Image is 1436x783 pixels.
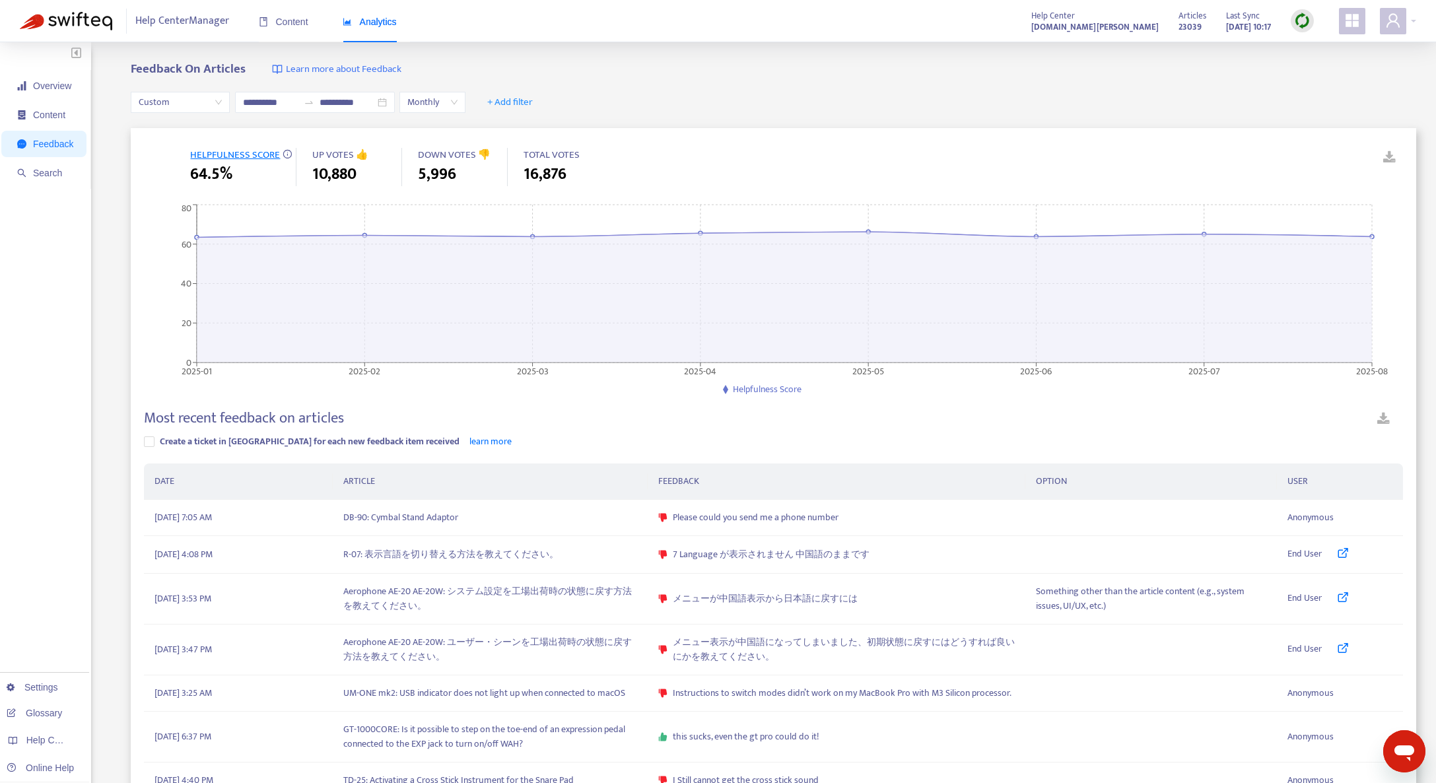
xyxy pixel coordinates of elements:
[154,547,213,562] span: [DATE] 4:08 PM
[312,147,368,163] span: UP VOTES 👍
[17,81,26,90] span: signal
[1344,13,1360,28] span: appstore
[658,689,667,698] span: dislike
[1287,686,1334,700] span: Anonymous
[135,9,229,34] span: Help Center Manager
[1294,13,1311,29] img: sync.dc5367851b00ba804db3.png
[343,17,397,27] span: Analytics
[33,168,62,178] span: Search
[154,592,211,606] span: [DATE] 3:53 PM
[144,409,344,427] h4: Most recent feedback on articles
[517,363,549,378] tspan: 2025-03
[333,574,648,625] td: Aerophone AE-20 AE-20W: システム設定を工場出荷時の状態に戻す方法を教えてください。
[333,625,648,675] td: Aerophone AE-20 AE-20W: ユーザー・シーンを工場出荷時の状態に戻す方法を教えてください。
[1287,591,1322,607] span: End User
[673,510,838,525] span: Please could you send me a phone number
[658,513,667,522] span: dislike
[1031,19,1159,34] a: [DOMAIN_NAME][PERSON_NAME]
[17,168,26,178] span: search
[154,642,212,657] span: [DATE] 3:47 PM
[154,730,211,744] span: [DATE] 6:37 PM
[33,81,71,91] span: Overview
[181,276,191,291] tspan: 40
[1226,9,1260,23] span: Last Sync
[272,62,401,77] a: Learn more about Feedback
[190,147,280,163] span: HELPFULNESS SCORE
[20,12,112,30] img: Swifteq
[7,682,58,693] a: Settings
[182,316,191,331] tspan: 20
[139,92,222,112] span: Custom
[648,463,1025,500] th: FEEDBACK
[469,434,512,449] a: learn more
[312,162,357,186] span: 10,880
[182,201,191,216] tspan: 80
[272,64,283,75] img: image-link
[1188,363,1220,378] tspan: 2025-07
[418,147,491,163] span: DOWN VOTES 👎
[1287,547,1322,562] span: End User
[259,17,268,26] span: book
[343,17,352,26] span: area-chart
[333,500,648,536] td: DB-90: Cymbal Stand Adaptor
[144,463,333,500] th: DATE
[407,92,458,112] span: Monthly
[286,62,401,77] span: Learn more about Feedback
[349,363,381,378] tspan: 2025-02
[673,635,1015,664] span: メニュー表示が中国語になってしまいました、初期状態に戻すにはどうすれば良いにかを教えてください。
[673,686,1011,700] span: Instructions to switch modes didn’t work on my MacBook Pro with M3 Silicon processor.
[477,92,543,113] button: + Add filter
[1179,9,1206,23] span: Articles
[733,382,802,397] span: Helpfulness Score
[33,139,73,149] span: Feedback
[259,17,308,27] span: Content
[658,594,667,603] span: dislike
[154,510,212,525] span: [DATE] 7:05 AM
[333,463,648,500] th: ARTICLE
[7,763,74,773] a: Online Help
[182,363,212,378] tspan: 2025-01
[160,434,460,449] span: Create a ticket in [GEOGRAPHIC_DATA] for each new feedback item received
[418,162,456,186] span: 5,996
[673,592,858,606] span: メニューが中国語表示から日本語に戻すには
[658,550,667,559] span: dislike
[1031,20,1159,34] strong: [DOMAIN_NAME][PERSON_NAME]
[333,536,648,574] td: R-07: 表示言語を切り替える方法を教えてください。
[1356,363,1388,378] tspan: 2025-08
[658,645,667,654] span: dislike
[17,139,26,149] span: message
[1287,510,1334,525] span: Anonymous
[1021,363,1052,378] tspan: 2025-06
[304,97,314,108] span: swap-right
[658,732,667,741] span: like
[333,712,648,763] td: GT-1000CORE: Is it possible to step on the toe-end of an expression pedal connected to the EXP ja...
[154,686,212,700] span: [DATE] 3:25 AM
[131,59,246,79] b: Feedback On Articles
[304,97,314,108] span: to
[673,730,819,744] span: this sucks, even the gt pro could do it!
[487,94,533,110] span: + Add filter
[524,147,580,163] span: TOTAL VOTES
[1287,730,1334,744] span: Anonymous
[17,110,26,119] span: container
[1385,13,1401,28] span: user
[26,735,81,745] span: Help Centers
[182,236,191,252] tspan: 60
[685,363,717,378] tspan: 2025-04
[33,110,65,120] span: Content
[1179,20,1202,34] strong: 23039
[186,355,191,370] tspan: 0
[333,675,648,712] td: UM-ONE mk2: USB indicator does not light up when connected to macOS
[1031,9,1075,23] span: Help Center
[853,363,885,378] tspan: 2025-05
[1277,463,1403,500] th: USER
[1287,642,1322,658] span: End User
[7,708,62,718] a: Glossary
[1025,463,1277,500] th: OPTION
[1036,584,1266,613] span: Something other than the article content (e.g., system issues, UI/UX, etc.)
[1383,730,1425,772] iframe: メッセージングウィンドウを開くボタン
[1226,20,1271,34] strong: [DATE] 10:17
[524,162,566,186] span: 16,876
[190,162,232,186] span: 64.5%
[673,547,870,562] span: 7 Language が表示されません 中国語のままです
